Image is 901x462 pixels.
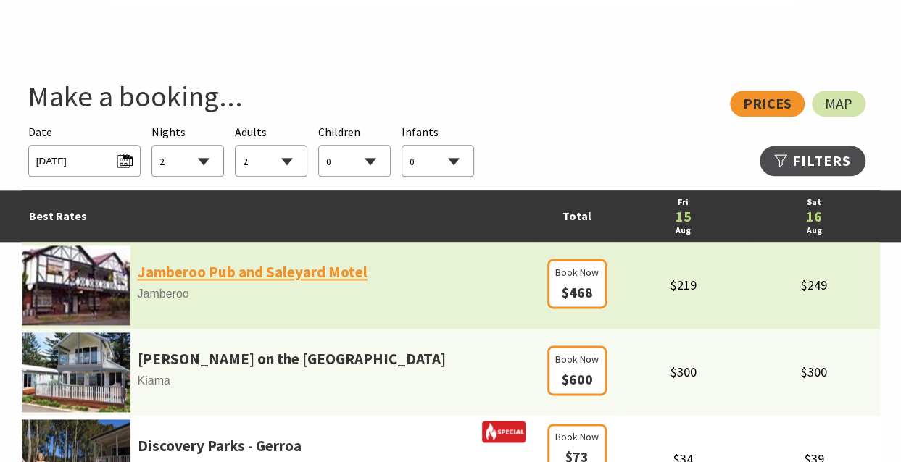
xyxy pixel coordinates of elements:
[402,125,439,139] span: Infants
[756,209,873,224] a: 16
[625,224,742,238] a: Aug
[36,149,133,169] span: [DATE]
[670,364,696,380] span: $300
[22,245,130,325] img: Footballa.jpg
[555,351,599,367] span: Book Now
[22,190,536,242] td: Best Rates
[756,196,873,209] a: Sat
[555,429,599,445] span: Book Now
[756,224,873,238] a: Aug
[536,190,618,242] td: Total
[138,434,302,458] a: Discovery Parks - Gerroa
[561,370,592,388] span: $600
[670,277,696,293] span: $219
[801,277,827,293] span: $249
[801,364,827,380] span: $300
[151,123,186,142] span: Nights
[22,332,130,412] img: 321790-primary-0798b814-0e4b-4e9f-9464-1b0211342479.jpg
[138,260,368,285] a: Jamberoo Pub and Saleyard Motel
[547,373,607,387] a: Book Now $600
[28,125,52,139] span: Date
[22,285,536,303] span: Jamberoo
[235,125,267,139] span: Adults
[318,125,360,139] span: Children
[138,347,446,371] a: [PERSON_NAME] on the [GEOGRAPHIC_DATA]
[547,286,607,301] a: Book Now $468
[561,283,592,301] span: $468
[28,123,141,177] div: Please choose your desired arrival date
[825,98,852,109] span: Map
[22,371,536,390] span: Kiama
[151,123,224,177] div: Choose a number of nights
[812,91,865,117] a: Map
[625,196,742,209] a: Fri
[625,209,742,224] a: 15
[555,264,599,280] span: Book Now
